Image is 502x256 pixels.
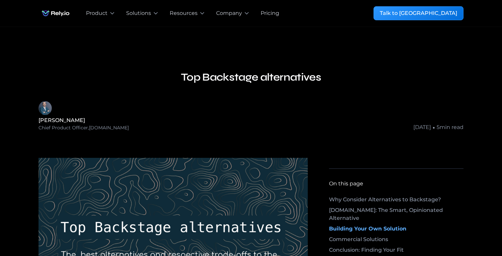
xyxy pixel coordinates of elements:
[39,7,73,20] a: home
[88,124,89,131] div: ,
[39,101,52,115] img: Samir Brizini
[329,206,463,225] a: [DOMAIN_NAME]: The Smart, Opinionated Alternative
[39,124,88,131] div: Chief Product Officer
[329,235,463,246] a: Commercial Solutions
[86,9,108,17] div: Product
[440,123,463,131] div: min read
[216,9,242,17] div: Company
[458,212,493,247] iframe: Chatbot
[181,69,321,85] h3: Top Backstage alternatives
[374,6,463,20] a: Talk to [GEOGRAPHIC_DATA]
[170,9,198,17] div: Resources
[261,9,279,17] a: Pricing
[329,225,463,235] a: Building Your Own Solution
[329,196,463,206] a: Why Consider Alternatives to Backstage?
[329,180,363,188] div: On this page
[413,123,431,131] div: [DATE]
[437,123,440,131] div: 5
[432,123,435,131] div: •
[89,124,129,131] div: [DOMAIN_NAME]
[39,7,73,20] img: Rely.io logo
[126,9,151,17] div: Solutions
[380,9,457,17] div: Talk to [GEOGRAPHIC_DATA]
[39,116,129,124] div: [PERSON_NAME]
